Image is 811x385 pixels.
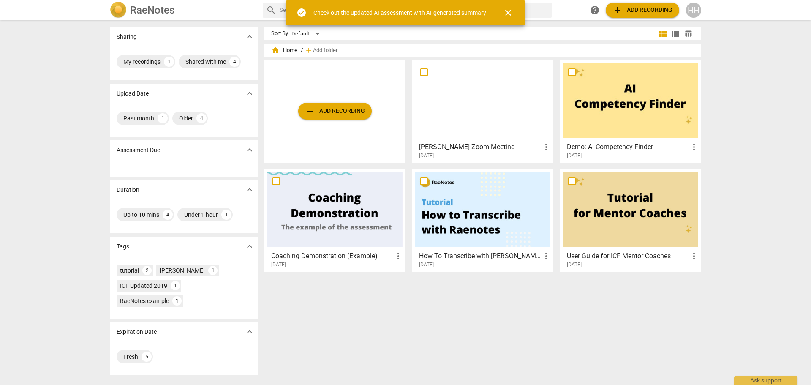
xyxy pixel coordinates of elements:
[142,266,152,275] div: 2
[243,325,256,338] button: Show more
[221,210,231,220] div: 1
[393,251,403,261] span: more_vert
[567,142,689,152] h3: Demo: AI Competency Finder
[567,152,582,159] span: [DATE]
[184,210,218,219] div: Under 1 hour
[243,30,256,43] button: Show more
[172,296,182,306] div: 1
[117,33,137,41] p: Sharing
[163,210,173,220] div: 4
[606,3,679,18] button: Upload
[117,146,160,155] p: Assessment Due
[271,46,297,55] span: Home
[419,152,434,159] span: [DATE]
[658,29,668,39] span: view_module
[541,142,551,152] span: more_vert
[229,57,239,67] div: 4
[686,3,701,18] button: HH
[612,5,672,15] span: Add recording
[142,352,152,362] div: 5
[563,63,698,159] a: Demo: AI Competency Finder[DATE]
[541,251,551,261] span: more_vert
[245,327,255,337] span: expand_more
[587,3,602,18] a: Help
[123,210,159,219] div: Up to 10 mins
[245,241,255,251] span: expand_more
[567,261,582,268] span: [DATE]
[267,172,403,268] a: Coaching Demonstration (Example)[DATE]
[271,251,393,261] h3: Coaching Demonstration (Example)
[305,46,313,55] span: add
[123,57,161,66] div: My recordings
[120,297,169,305] div: RaeNotes example
[590,5,600,15] span: help
[612,5,623,15] span: add
[656,27,669,40] button: Tile view
[689,142,699,152] span: more_vert
[158,113,168,123] div: 1
[280,3,548,17] input: Search
[419,142,541,152] h3: Holly Henty's Zoom Meeting
[110,2,127,19] img: Logo
[245,32,255,42] span: expand_more
[301,47,303,54] span: /
[415,63,550,159] a: [PERSON_NAME] Zoom Meeting[DATE]
[689,251,699,261] span: more_vert
[567,251,689,261] h3: User Guide for ICF Mentor Coaches
[271,261,286,268] span: [DATE]
[313,8,488,17] div: Check out the updated AI assessment with AI-generated summary!
[130,4,174,16] h2: RaeNotes
[305,106,365,116] span: Add recording
[266,5,276,15] span: search
[271,30,288,37] div: Sort By
[160,266,205,275] div: [PERSON_NAME]
[185,57,226,66] div: Shared with me
[498,3,518,23] button: Close
[734,376,797,385] div: Ask support
[245,88,255,98] span: expand_more
[682,27,694,40] button: Table view
[291,27,323,41] div: Default
[120,266,139,275] div: tutorial
[415,172,550,268] a: How To Transcribe with [PERSON_NAME][DATE]
[243,183,256,196] button: Show more
[171,281,180,290] div: 1
[419,251,541,261] h3: How To Transcribe with RaeNotes
[117,242,129,251] p: Tags
[123,352,138,361] div: Fresh
[120,281,167,290] div: ICF Updated 2019
[298,103,372,120] button: Upload
[245,145,255,155] span: expand_more
[243,144,256,156] button: Show more
[245,185,255,195] span: expand_more
[164,57,174,67] div: 1
[117,89,149,98] p: Upload Date
[503,8,513,18] span: close
[313,47,337,54] span: Add folder
[196,113,207,123] div: 4
[563,172,698,268] a: User Guide for ICF Mentor Coaches[DATE]
[305,106,315,116] span: add
[684,30,692,38] span: table_chart
[179,114,193,123] div: Older
[117,186,139,194] p: Duration
[669,27,682,40] button: List view
[110,2,256,19] a: LogoRaeNotes
[271,46,280,55] span: home
[208,266,218,275] div: 1
[123,114,154,123] div: Past month
[243,87,256,100] button: Show more
[243,240,256,253] button: Show more
[670,29,680,39] span: view_list
[117,328,157,336] p: Expiration Date
[297,8,307,18] span: check_circle
[419,261,434,268] span: [DATE]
